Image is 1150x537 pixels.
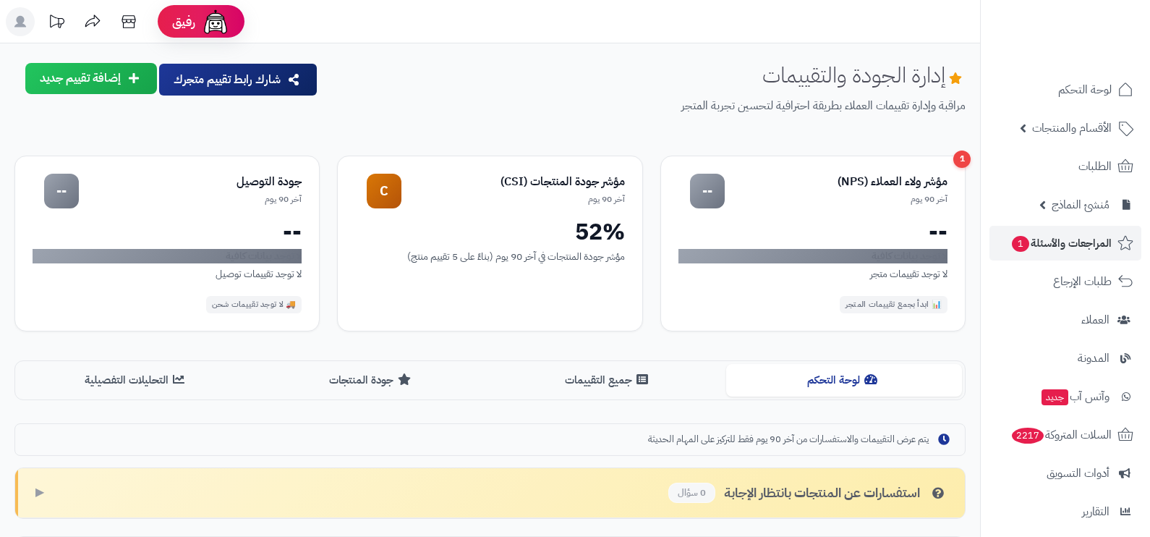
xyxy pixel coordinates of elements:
div: مؤشر جودة المنتجات (CSI) [401,174,624,190]
button: جودة المنتجات [254,364,490,397]
button: التحليلات التفصيلية [18,364,254,397]
a: المدونة [989,341,1141,376]
button: جميع التقييمات [490,364,726,397]
a: وآتس آبجديد [989,379,1141,414]
img: ai-face.png [201,7,230,36]
span: المدونة [1078,348,1109,368]
div: آخر 90 يوم [79,193,302,206]
a: طلبات الإرجاع [989,264,1141,299]
a: لوحة التحكم [989,72,1141,107]
a: التقارير [989,494,1141,529]
button: لوحة التحكم [726,364,962,397]
div: مؤشر ولاء العملاء (NPS) [725,174,947,190]
div: -- [690,174,725,208]
span: 1 [1012,236,1030,253]
div: لا توجد تقييمات متجر [678,266,947,282]
span: 2217 [1011,428,1044,444]
div: لا توجد تقييمات توصيل [33,266,302,282]
span: مُنشئ النماذج [1052,195,1109,215]
div: 52% [355,220,624,243]
div: مؤشر جودة المنتجات في آخر 90 يوم (بناءً على 5 تقييم منتج) [355,249,624,264]
div: استفسارات عن المنتجات بانتظار الإجابة [668,483,947,504]
span: الأقسام والمنتجات [1032,118,1112,138]
div: جودة التوصيل [79,174,302,190]
span: العملاء [1081,310,1109,330]
div: 🚚 لا توجد تقييمات شحن [206,296,302,313]
div: -- [678,220,947,243]
img: logo-2.png [1052,30,1136,61]
div: آخر 90 يوم [401,193,624,206]
button: شارك رابط تقييم متجرك [159,64,317,96]
a: السلات المتروكة2217 [989,418,1141,452]
div: -- [33,220,302,243]
span: وآتس آب [1040,386,1109,407]
a: أدوات التسويق [989,456,1141,491]
div: لا توجد بيانات كافية [678,249,947,263]
span: 0 سؤال [668,483,715,504]
div: -- [44,174,79,208]
a: تحديثات المنصة [38,7,74,40]
div: لا توجد بيانات كافية [33,249,302,263]
span: أدوات التسويق [1047,463,1109,483]
a: الطلبات [989,149,1141,184]
span: طلبات الإرجاع [1053,271,1112,292]
a: العملاء [989,303,1141,337]
span: السلات المتروكة [1010,425,1112,445]
span: لوحة التحكم [1058,80,1112,100]
span: جديد [1042,389,1068,405]
div: آخر 90 يوم [725,193,947,206]
div: 1 [953,151,971,168]
div: 📊 ابدأ بجمع تقييمات المتجر [840,296,947,313]
div: C [367,174,401,208]
span: يتم عرض التقييمات والاستفسارات من آخر 90 يوم فقط للتركيز على المهام الحديثة [648,433,929,447]
span: الطلبات [1078,156,1112,177]
span: المراجعات والأسئلة [1010,233,1112,253]
span: ▶ [35,484,44,501]
span: التقارير [1082,502,1109,522]
button: إضافة تقييم جديد [25,63,157,94]
p: مراقبة وإدارة تقييمات العملاء بطريقة احترافية لتحسين تجربة المتجر [330,98,966,114]
span: رفيق [172,13,195,30]
h1: إدارة الجودة والتقييمات [762,63,966,87]
a: المراجعات والأسئلة1 [989,226,1141,261]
